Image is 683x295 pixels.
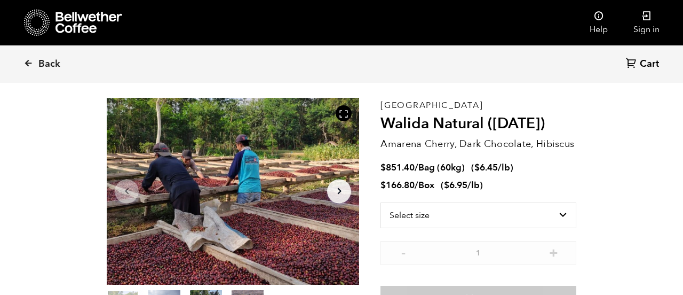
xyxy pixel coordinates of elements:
[380,115,576,133] h2: Walida Natural ([DATE])
[415,179,418,191] span: /
[380,161,415,174] bdi: 851.40
[474,161,480,174] span: $
[471,161,513,174] span: ( )
[474,161,498,174] bdi: 6.45
[441,179,483,191] span: ( )
[547,246,560,257] button: +
[467,179,480,191] span: /lb
[626,57,662,72] a: Cart
[444,179,449,191] span: $
[380,161,386,174] span: $
[380,179,386,191] span: $
[418,161,465,174] span: Bag (60kg)
[418,179,434,191] span: Box
[380,137,576,151] p: Amarena Cherry, Dark Chocolate, Hibiscus
[498,161,510,174] span: /lb
[444,179,467,191] bdi: 6.95
[38,58,60,71] span: Back
[396,246,410,257] button: -
[380,179,415,191] bdi: 166.80
[415,161,418,174] span: /
[640,58,659,71] span: Cart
